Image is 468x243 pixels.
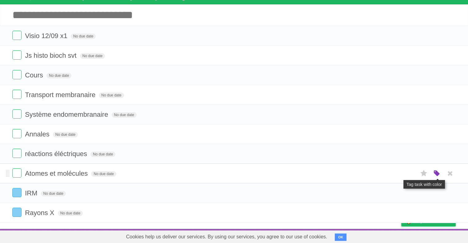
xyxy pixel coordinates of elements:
label: Done [12,109,22,119]
label: Done [12,168,22,178]
span: Système endomembranaire [25,111,110,118]
label: Done [12,188,22,197]
span: Cours [25,71,45,79]
label: Star task [418,168,430,178]
span: No due date [53,132,78,137]
span: No due date [71,33,96,39]
span: No due date [99,92,124,98]
span: No due date [58,210,83,216]
span: Cookies help us deliver our services. By using our services, you agree to our use of cookies. [120,231,334,243]
span: IRM [25,189,39,197]
label: Done [12,70,22,79]
label: Done [12,31,22,40]
span: réactions éléctriques [25,150,89,158]
label: Done [12,208,22,217]
span: Visio 12/09 x1 [25,32,69,40]
span: Atomes et molécules [25,170,89,177]
span: Transport membranaire [25,91,97,99]
span: Buy me a coffee [414,215,453,226]
span: No due date [41,191,66,196]
span: No due date [112,112,137,118]
label: Done [12,50,22,60]
label: Done [12,129,22,138]
button: OK [335,233,347,241]
span: Rayons X [25,209,56,217]
span: Js histo bioch svt [25,52,78,59]
label: Done [12,149,22,158]
label: Done [12,90,22,99]
span: No due date [91,171,116,177]
span: No due date [46,73,71,78]
span: No due date [90,151,115,157]
span: Annales [25,130,51,138]
span: No due date [80,53,105,59]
